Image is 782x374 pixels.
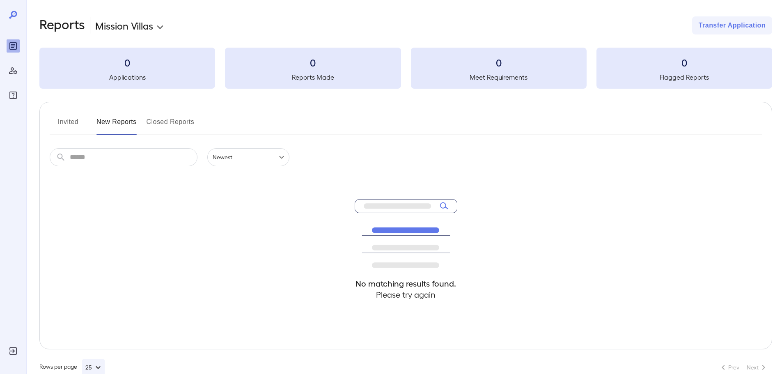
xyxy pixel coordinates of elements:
p: Mission Villas [95,19,153,32]
h3: 0 [596,56,772,69]
h5: Applications [39,72,215,82]
button: Transfer Application [692,16,772,34]
h3: 0 [39,56,215,69]
h4: No matching results found. [355,278,457,289]
button: New Reports [96,115,137,135]
h3: 0 [411,56,587,69]
h2: Reports [39,16,85,34]
div: FAQ [7,89,20,102]
h5: Flagged Reports [596,72,772,82]
div: Manage Users [7,64,20,77]
nav: pagination navigation [715,361,772,374]
div: Log Out [7,344,20,358]
h5: Meet Requirements [411,72,587,82]
button: Closed Reports [147,115,195,135]
summary: 0Applications0Reports Made0Meet Requirements0Flagged Reports [39,48,772,89]
div: Reports [7,39,20,53]
button: Invited [50,115,87,135]
h5: Reports Made [225,72,401,82]
h3: 0 [225,56,401,69]
h4: Please try again [355,289,457,300]
div: Newest [207,148,289,166]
